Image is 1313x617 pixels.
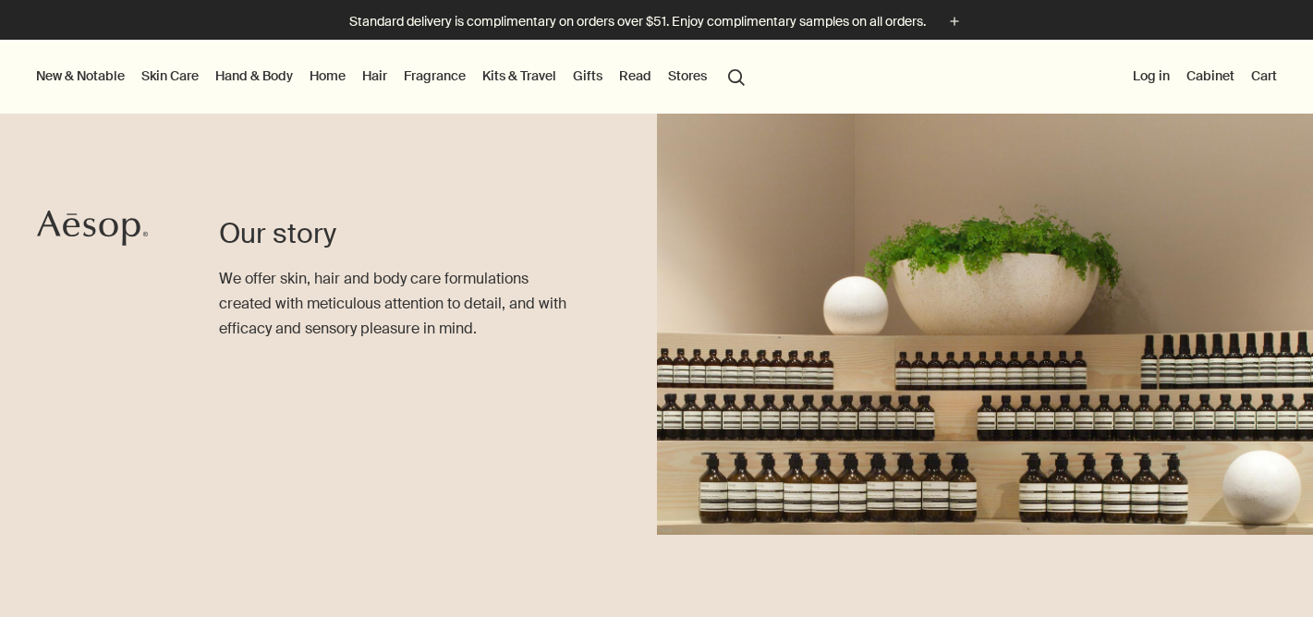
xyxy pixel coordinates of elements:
button: Cart [1247,64,1281,88]
button: Stores [664,64,711,88]
a: Aesop [32,205,152,256]
a: Skin Care [138,64,202,88]
a: Kits & Travel [479,64,560,88]
a: Read [615,64,655,88]
a: Cabinet [1183,64,1238,88]
h1: Our story [219,215,583,252]
a: Home [306,64,349,88]
button: New & Notable [32,64,128,88]
button: Standard delivery is complimentary on orders over $51. Enjoy complimentary samples on all orders. [349,11,965,32]
button: Open search [720,58,753,93]
nav: primary [32,40,753,114]
a: Fragrance [400,64,469,88]
p: We offer skin, hair and body care formulations created with meticulous attention to detail, and w... [219,266,583,342]
a: Gifts [569,64,606,88]
button: Log in [1129,64,1173,88]
a: Hair [359,64,391,88]
svg: Aesop [37,210,148,247]
nav: supplementary [1129,40,1281,114]
a: Hand & Body [212,64,297,88]
p: Standard delivery is complimentary on orders over $51. Enjoy complimentary samples on all orders. [349,12,926,31]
